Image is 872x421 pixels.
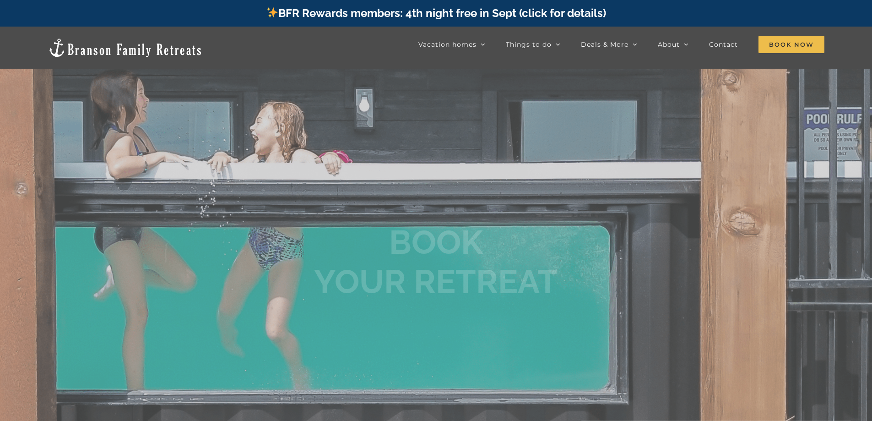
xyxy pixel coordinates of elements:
a: Contact [709,35,738,54]
span: Things to do [506,41,552,48]
span: About [658,41,680,48]
a: Vacation homes [418,35,485,54]
a: About [658,35,688,54]
img: ✨ [267,7,278,18]
a: Things to do [506,35,560,54]
span: Vacation homes [418,41,477,48]
span: Deals & More [581,41,628,48]
a: Deals & More [581,35,637,54]
a: Book Now [758,35,824,54]
span: Contact [709,41,738,48]
b: BOOK YOUR RETREAT [314,223,558,301]
img: Branson Family Retreats Logo [48,38,203,58]
a: BFR Rewards members: 4th night free in Sept (click for details) [266,6,606,20]
nav: Main Menu [418,35,824,54]
span: Book Now [758,36,824,53]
